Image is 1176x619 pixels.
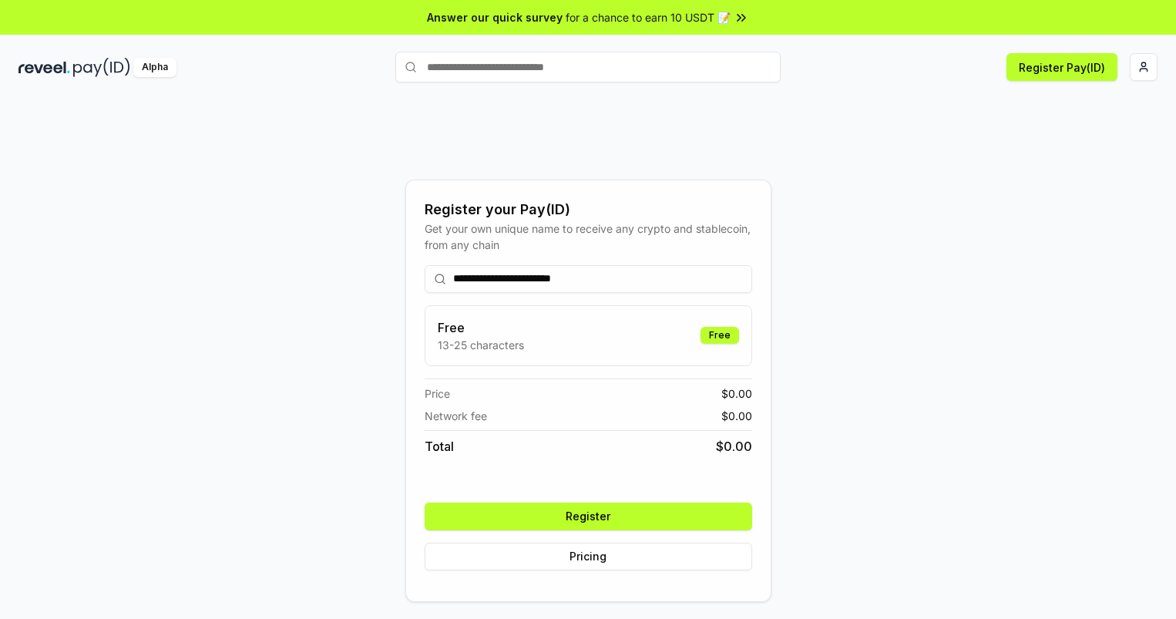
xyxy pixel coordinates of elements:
[721,385,752,402] span: $ 0.00
[425,385,450,402] span: Price
[425,220,752,253] div: Get your own unique name to receive any crypto and stablecoin, from any chain
[73,58,130,77] img: pay_id
[425,199,752,220] div: Register your Pay(ID)
[701,327,739,344] div: Free
[133,58,176,77] div: Alpha
[1006,53,1117,81] button: Register Pay(ID)
[425,543,752,570] button: Pricing
[18,58,70,77] img: reveel_dark
[427,9,563,25] span: Answer our quick survey
[566,9,731,25] span: for a chance to earn 10 USDT 📝
[721,408,752,424] span: $ 0.00
[438,318,524,337] h3: Free
[438,337,524,353] p: 13-25 characters
[425,408,487,424] span: Network fee
[425,437,454,456] span: Total
[716,437,752,456] span: $ 0.00
[425,503,752,530] button: Register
